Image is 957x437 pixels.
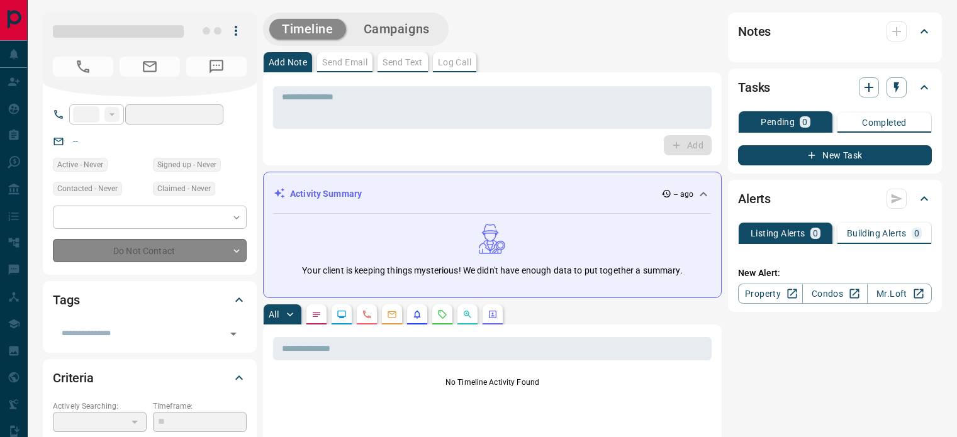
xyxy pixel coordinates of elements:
[53,368,94,388] h2: Criteria
[761,118,795,126] p: Pending
[914,229,919,238] p: 0
[813,229,818,238] p: 0
[862,118,907,127] p: Completed
[751,229,805,238] p: Listing Alerts
[186,57,247,77] span: No Number
[738,21,771,41] h2: Notes
[269,310,279,319] p: All
[53,363,247,393] div: Criteria
[351,19,442,40] button: Campaigns
[674,189,693,200] p: -- ago
[462,309,473,319] svg: Opportunities
[738,145,932,165] button: New Task
[867,284,932,304] a: Mr.Loft
[337,309,347,319] svg: Lead Browsing Activity
[738,72,932,102] div: Tasks
[53,57,113,77] span: No Number
[269,19,346,40] button: Timeline
[802,118,807,126] p: 0
[412,309,422,319] svg: Listing Alerts
[53,290,79,310] h2: Tags
[53,239,247,262] div: Do Not Contact
[302,264,682,277] p: Your client is keeping things mysterious! We didn't have enough data to put together a summary.
[738,284,803,304] a: Property
[53,285,247,315] div: Tags
[274,182,711,206] div: Activity Summary-- ago
[269,58,307,67] p: Add Note
[738,184,932,214] div: Alerts
[157,182,211,195] span: Claimed - Never
[488,309,498,319] svg: Agent Actions
[387,309,397,319] svg: Emails
[57,182,118,195] span: Contacted - Never
[153,401,247,412] p: Timeframe:
[225,325,242,343] button: Open
[437,309,447,319] svg: Requests
[738,16,932,47] div: Notes
[802,284,867,304] a: Condos
[290,187,362,201] p: Activity Summary
[73,136,78,146] a: --
[120,57,180,77] span: No Email
[362,309,372,319] svg: Calls
[273,377,712,388] p: No Timeline Activity Found
[738,267,932,280] p: New Alert:
[53,401,147,412] p: Actively Searching:
[157,158,216,171] span: Signed up - Never
[738,189,771,209] h2: Alerts
[738,77,770,97] h2: Tasks
[847,229,907,238] p: Building Alerts
[57,158,103,171] span: Active - Never
[311,309,322,319] svg: Notes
